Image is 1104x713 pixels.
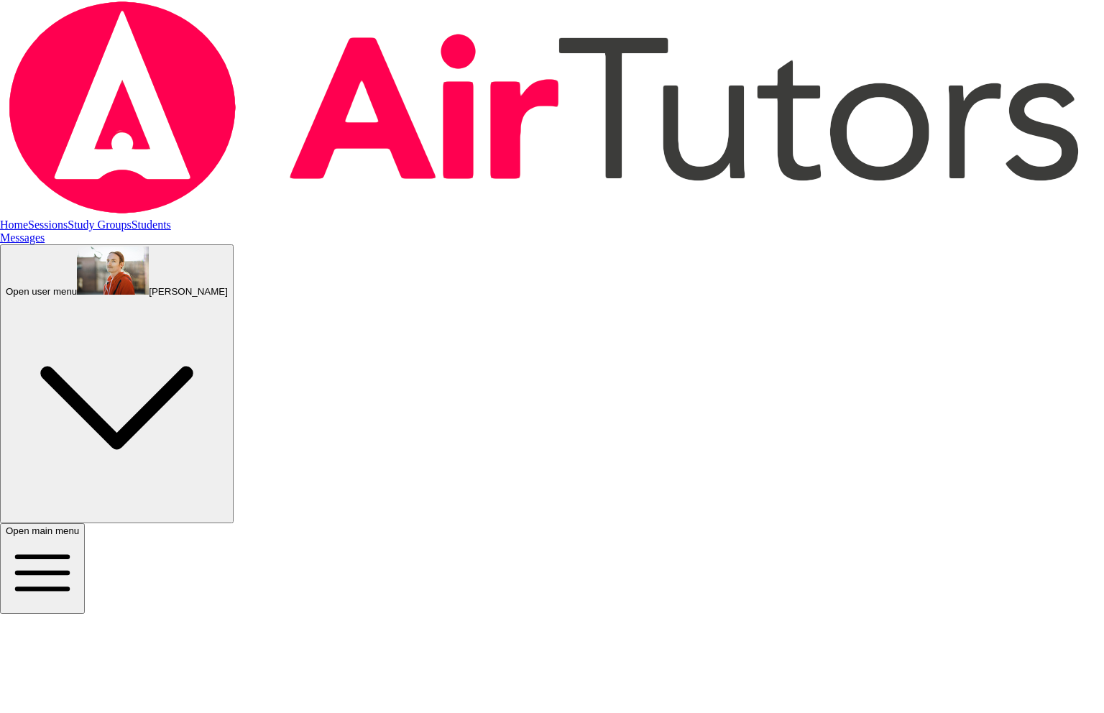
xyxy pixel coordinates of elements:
[149,286,228,297] span: [PERSON_NAME]
[6,525,79,536] span: Open main menu
[6,286,77,297] span: Open user menu
[68,218,131,231] a: Study Groups
[28,218,68,231] a: Sessions
[132,218,171,231] a: Students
